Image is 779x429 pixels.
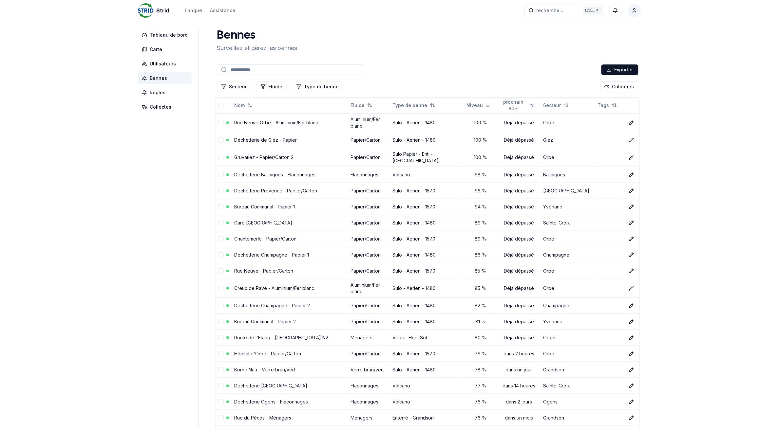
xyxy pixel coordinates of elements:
[500,220,538,226] div: Déjà dépassé
[218,252,224,258] button: select-row
[217,44,297,53] p: Surveillez et gérez les bennes
[541,263,595,279] td: Orbe
[500,171,538,178] div: Déjà dépassé
[500,366,538,373] div: dans un jour
[390,378,464,394] td: Volcano
[348,346,390,362] td: Papier/Carton
[218,351,224,356] button: select-row
[218,120,224,125] button: select-row
[466,102,483,109] span: Niveau
[500,383,538,389] div: dans 14 heures
[234,351,301,356] a: Hôpital d'Orbe - Papier/Carton
[138,87,194,98] a: Règles
[466,220,495,226] div: 89 %
[234,383,307,388] a: Déchetterie [GEOGRAPHIC_DATA]
[390,330,464,346] td: Villiger Hors Sol
[218,236,224,241] button: select-row
[348,330,390,346] td: Ménagers
[218,172,224,177] button: select-row
[541,215,595,231] td: Sainte-Croix
[150,32,188,38] span: Tableau de bord
[348,132,390,148] td: Papier/Carton
[389,100,439,111] button: Not sorted. Click to sort ascending.
[234,303,310,308] a: Déchetterie Champagne - Papier 2
[234,204,295,209] a: Bureau Communal - Papier 1
[234,154,294,160] a: Gruvatiez - Papier/Carton 2
[234,319,296,324] a: Bureau Communal - Papier 2
[218,268,224,274] button: select-row
[496,100,538,111] button: Not sorted. Click to sort ascending.
[150,46,162,53] span: Carte
[348,167,390,183] td: Flaconnages
[138,44,194,55] a: Carte
[390,362,464,378] td: Sulo - Aerien - 1480
[138,29,194,41] a: Tableau de bord
[466,415,495,421] div: 76 %
[390,263,464,279] td: Sulo - Aerien - 1570
[218,188,224,193] button: select-row
[348,297,390,313] td: Papier/Carton
[500,236,538,242] div: Déjà dépassé
[138,3,154,18] img: Strid Logo
[541,330,595,346] td: Orges
[150,75,167,81] span: Bennes
[138,72,194,84] a: Bennes
[500,415,538,421] div: dans un mois
[390,183,464,199] td: Sulo - Aerien - 1570
[466,399,495,405] div: 76 %
[138,101,194,113] a: Collectes
[466,318,495,325] div: 81 %
[390,346,464,362] td: Sulo - Aerien - 1570
[210,7,235,14] a: Assistance
[541,167,595,183] td: Ballaigues
[390,394,464,410] td: Volcano
[466,350,495,357] div: 79 %
[218,155,224,160] button: select-row
[541,394,595,410] td: Ogens
[541,247,595,263] td: Champagne
[390,297,464,313] td: Sulo - Aerien - 1480
[540,100,573,111] button: Not sorted. Click to sort ascending.
[598,102,609,109] span: Tags
[500,154,538,161] div: Déjà dépassé
[234,172,315,177] a: Déchetterie Ballaigues - Flaconnages
[218,103,224,108] button: select-all
[541,313,595,330] td: Yvonand
[348,215,390,231] td: Papier/Carton
[541,297,595,313] td: Champagne
[234,137,297,143] a: Déchetterie de Giez - Papier
[466,119,495,126] div: 100 %
[390,313,464,330] td: Sulo - Aerien - 1480
[234,120,318,125] a: Rue Neuve Orbe - Aluminium/Fer blanc
[466,252,495,258] div: 86 %
[234,367,295,372] a: Borné Nau - Verre brun/vert
[500,334,538,341] div: Déjà dépassé
[256,81,287,92] button: Filtrer les lignes
[234,268,293,274] a: Rue Neuve - Papier/Carton
[541,113,595,132] td: Orbe
[234,415,291,420] a: Rue du Pécos - Ménagers
[348,410,390,426] td: Ménagers
[390,167,464,183] td: Volcano
[500,204,538,210] div: Déjà dépassé
[601,64,638,75] button: Exporter
[348,247,390,263] td: Papier/Carton
[218,415,224,420] button: select-row
[138,7,172,14] a: Strid
[150,89,165,96] span: Règles
[351,102,365,109] span: Fluide
[466,236,495,242] div: 89 %
[500,350,538,357] div: dans 2 heures
[541,199,595,215] td: Yvonand
[543,102,561,109] span: Secteur
[234,236,296,241] a: Chantemerle - Papier/Carton
[466,137,495,143] div: 100 %
[466,334,495,341] div: 80 %
[541,132,595,148] td: Giez
[541,410,595,426] td: Grandson
[541,346,595,362] td: Orbe
[390,199,464,215] td: Sulo - Aerien - 1570
[500,137,538,143] div: Déjà dépassé
[466,285,495,292] div: 85 %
